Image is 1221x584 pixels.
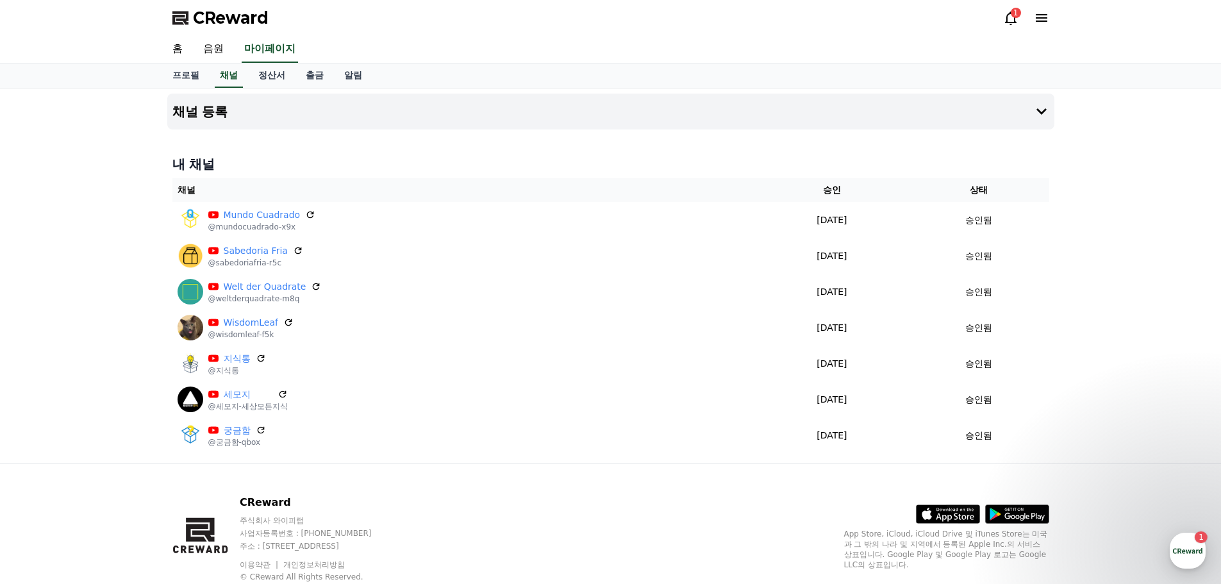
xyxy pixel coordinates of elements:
[1003,10,1018,26] a: 1
[965,357,992,371] p: 승인됨
[965,429,992,442] p: 승인됨
[224,424,251,437] a: 궁금함
[224,244,288,258] a: Sabedoria Fria
[193,36,234,63] a: 음원
[215,63,243,88] a: 채널
[208,365,266,376] p: @지식통
[224,352,251,365] a: 지식통
[208,258,303,268] p: @sabedoriafria-r5c
[172,8,269,28] a: CReward
[178,351,203,376] img: 지식통
[240,541,396,551] p: 주소 : [STREET_ADDRESS]
[965,213,992,227] p: 승인됨
[755,178,908,202] th: 승인
[248,63,295,88] a: 정산서
[224,316,278,330] a: WisdomLeaf
[283,560,345,569] a: 개인정보처리방침
[178,422,203,448] img: 궁금함
[965,321,992,335] p: 승인됨
[178,279,203,305] img: Welt der Quadrate
[760,357,903,371] p: [DATE]
[760,249,903,263] p: [DATE]
[334,63,372,88] a: 알림
[760,285,903,299] p: [DATE]
[965,393,992,406] p: 승인됨
[224,388,272,401] a: 세모지
[162,63,210,88] a: 프로필
[240,572,396,582] p: © CReward All Rights Reserved.
[242,36,298,63] a: 마이페이지
[172,104,228,119] h4: 채널 등록
[760,429,903,442] p: [DATE]
[162,36,193,63] a: 홈
[844,529,1049,570] p: App Store, iCloud, iCloud Drive 및 iTunes Store는 미국과 그 밖의 나라 및 지역에서 등록된 Apple Inc.의 서비스 상표입니다. Goo...
[760,213,903,227] p: [DATE]
[240,515,396,526] p: 주식회사 와이피랩
[172,155,1049,173] h4: 내 채널
[208,437,266,447] p: @궁금함-qbox
[295,63,334,88] a: 출금
[208,294,322,304] p: @weltderquadrate-m8q
[1011,8,1021,18] div: 1
[208,222,316,232] p: @mundocuadrado-x9x
[172,178,756,202] th: 채널
[240,495,396,510] p: CReward
[965,249,992,263] p: 승인됨
[178,243,203,269] img: Sabedoria Fria
[909,178,1049,202] th: 상태
[208,401,288,412] p: @세모지-세상모든지식
[178,387,203,412] img: 세모지
[178,207,203,233] img: Mundo Cuadrado
[208,330,294,340] p: @wisdomleaf-f5k
[240,528,396,538] p: 사업자등록번호 : [PHONE_NUMBER]
[224,208,301,222] a: Mundo Cuadrado
[193,8,269,28] span: CReward
[167,94,1054,129] button: 채널 등록
[224,280,306,294] a: Welt der Quadrate
[965,285,992,299] p: 승인됨
[760,321,903,335] p: [DATE]
[178,315,203,340] img: WisdomLeaf
[760,393,903,406] p: [DATE]
[240,560,280,569] a: 이용약관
